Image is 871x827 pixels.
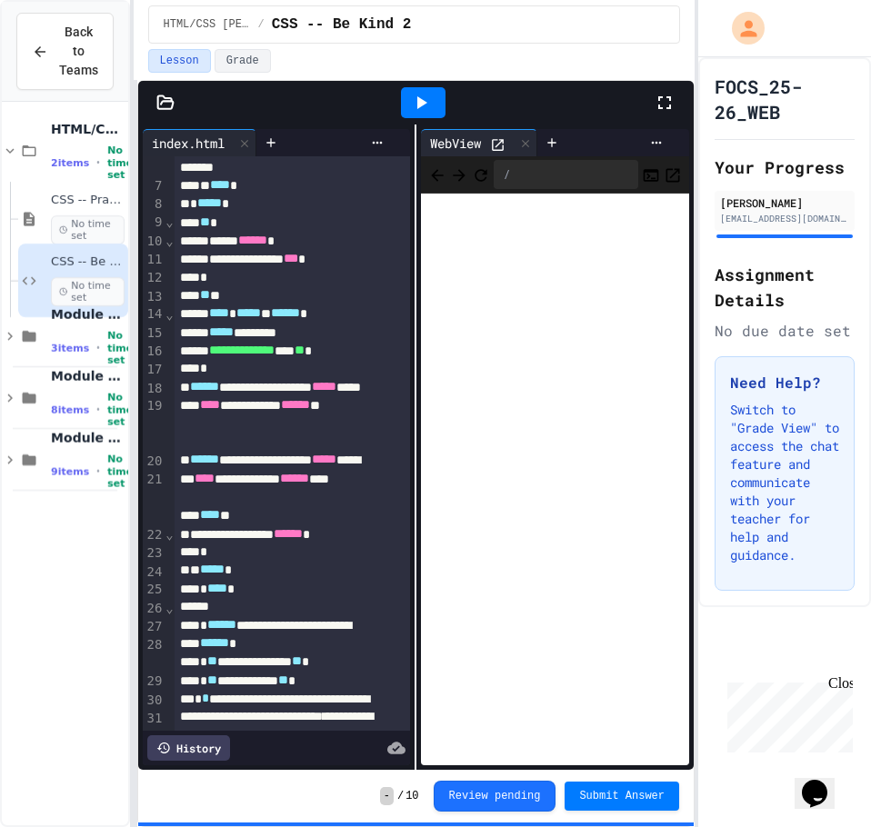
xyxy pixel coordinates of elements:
[51,193,125,208] span: CSS -- Practice Activity 1
[715,74,855,125] h1: FOCS_25-26_WEB
[715,262,855,313] h2: Assignment Details
[143,305,165,324] div: 14
[143,380,165,398] div: 18
[96,341,100,355] span: •
[107,330,133,366] span: No time set
[51,466,89,478] span: 9 items
[421,194,689,766] iframe: Web Preview
[143,129,256,156] div: index.html
[143,324,165,343] div: 15
[143,343,165,361] div: 16
[143,361,165,379] div: 17
[642,164,660,185] button: Console
[165,601,174,615] span: Fold line
[713,7,769,49] div: My Account
[715,154,855,180] h2: Your Progress
[143,581,165,599] div: 25
[450,163,468,185] span: Forward
[421,129,537,156] div: WebView
[143,141,165,178] div: 6
[51,404,89,416] span: 8 items
[107,392,133,428] span: No time set
[730,401,839,564] p: Switch to "Grade View" to access the chat feature and communicate with your teacher for help and ...
[148,49,211,73] button: Lesson
[51,121,125,137] span: HTML/CSS [PERSON_NAME]
[7,7,125,115] div: Chat with us now!Close
[380,787,394,805] span: -
[664,164,682,185] button: Open in new tab
[143,269,165,287] div: 12
[434,781,556,812] button: Review pending
[720,194,849,211] div: [PERSON_NAME]
[494,160,638,189] div: /
[165,214,174,229] span: Fold line
[51,430,125,446] span: Module 2: HTML
[215,49,271,73] button: Grade
[472,164,490,185] button: Refresh
[143,453,165,471] div: 20
[143,636,165,673] div: 28
[107,453,133,490] span: No time set
[143,288,165,306] div: 13
[143,563,165,582] div: 24
[405,789,418,803] span: 10
[96,155,100,170] span: •
[147,735,230,761] div: History
[51,254,125,270] span: CSS -- Be Kind 2
[579,789,665,803] span: Submit Answer
[51,277,125,306] span: No time set
[143,600,165,618] div: 26
[720,212,849,225] div: [EMAIL_ADDRESS][DOMAIN_NAME]
[143,397,165,453] div: 19
[165,307,174,322] span: Fold line
[143,214,165,232] div: 9
[165,527,174,542] span: Fold line
[16,13,114,90] button: Back to Teams
[107,144,133,181] span: No time set
[258,17,265,32] span: /
[51,215,125,244] span: No time set
[272,14,412,35] span: CSS -- Be Kind 2
[51,368,125,384] span: Module 1: Intro to the Web
[143,673,165,691] div: 29
[421,134,490,153] div: WebView
[795,754,853,809] iframe: chat widget
[51,343,89,354] span: 3 items
[143,177,165,195] div: 7
[143,526,165,544] div: 22
[96,403,100,417] span: •
[428,163,446,185] span: Back
[165,234,174,248] span: Fold line
[143,233,165,251] div: 10
[59,23,98,80] span: Back to Teams
[164,17,251,32] span: HTML/CSS Campbell
[730,372,839,394] h3: Need Help?
[96,464,100,479] span: •
[720,675,853,752] iframe: chat widget
[143,251,165,269] div: 11
[143,471,165,526] div: 21
[51,157,89,169] span: 2 items
[143,134,234,153] div: index.html
[397,789,404,803] span: /
[565,782,679,811] button: Submit Answer
[143,618,165,636] div: 27
[51,306,125,323] span: Module 0: Welcome to Web Development
[143,195,165,214] div: 8
[143,692,165,710] div: 30
[715,320,855,342] div: No due date set
[143,544,165,563] div: 23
